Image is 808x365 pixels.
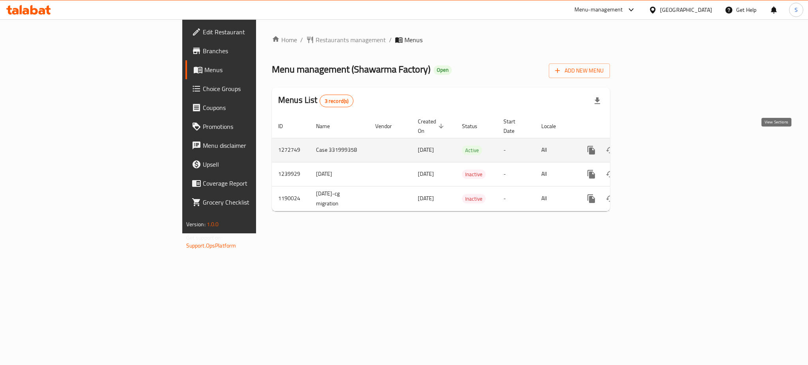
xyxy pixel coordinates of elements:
nav: breadcrumb [272,35,610,45]
span: Inactive [462,194,486,203]
span: Menus [404,35,423,45]
span: [DATE] [418,169,434,179]
a: Support.OpsPlatform [186,240,236,251]
td: - [497,186,535,211]
td: All [535,162,576,186]
li: / [389,35,392,45]
td: All [535,138,576,162]
span: [DATE] [418,145,434,155]
td: [DATE]-cg migration [310,186,369,211]
a: Coupons [185,98,317,117]
td: All [535,186,576,211]
button: more [582,141,601,160]
td: Case 331999358 [310,138,369,162]
button: Change Status [601,165,620,184]
a: Upsell [185,155,317,174]
span: Inactive [462,170,486,179]
span: Edit Restaurant [203,27,311,37]
span: Promotions [203,122,311,131]
span: Menu management ( Shawarma Factory ) [272,60,430,78]
div: Open [434,65,452,75]
span: Name [316,121,340,131]
span: Grocery Checklist [203,197,311,207]
div: Export file [588,91,607,110]
th: Actions [576,114,664,138]
span: Branches [203,46,311,56]
span: Choice Groups [203,84,311,93]
div: [GEOGRAPHIC_DATA] [660,6,712,14]
span: Get support on: [186,233,223,243]
span: 1.0.0 [207,219,219,229]
button: Change Status [601,141,620,160]
span: Active [462,146,482,155]
a: Edit Restaurant [185,22,317,41]
a: Menus [185,60,317,79]
span: Open [434,67,452,73]
span: Locale [541,121,566,131]
a: Grocery Checklist [185,193,317,212]
div: Menu-management [574,5,623,15]
span: Menus [204,65,311,74]
button: Change Status [601,189,620,208]
div: Total records count [320,95,354,107]
td: [DATE] [310,162,369,186]
span: Coverage Report [203,179,311,188]
span: [DATE] [418,193,434,203]
span: Menu disclaimer [203,141,311,150]
span: Restaurants management [316,35,386,45]
button: Add New Menu [549,63,610,78]
a: Coverage Report [185,174,317,193]
a: Menu disclaimer [185,136,317,155]
a: Promotions [185,117,317,136]
span: Created On [418,117,446,136]
span: Version: [186,219,206,229]
table: enhanced table [272,114,664,211]
a: Choice Groups [185,79,317,98]
button: more [582,189,601,208]
td: - [497,138,535,162]
span: Vendor [375,121,402,131]
a: Branches [185,41,317,60]
span: 3 record(s) [320,97,353,105]
span: Upsell [203,160,311,169]
span: Start Date [503,117,526,136]
span: ID [278,121,293,131]
span: Coupons [203,103,311,112]
h2: Menus List [278,94,353,107]
button: more [582,165,601,184]
span: Add New Menu [555,66,604,76]
span: S [795,6,798,14]
td: - [497,162,535,186]
a: Restaurants management [306,35,386,45]
span: Status [462,121,488,131]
